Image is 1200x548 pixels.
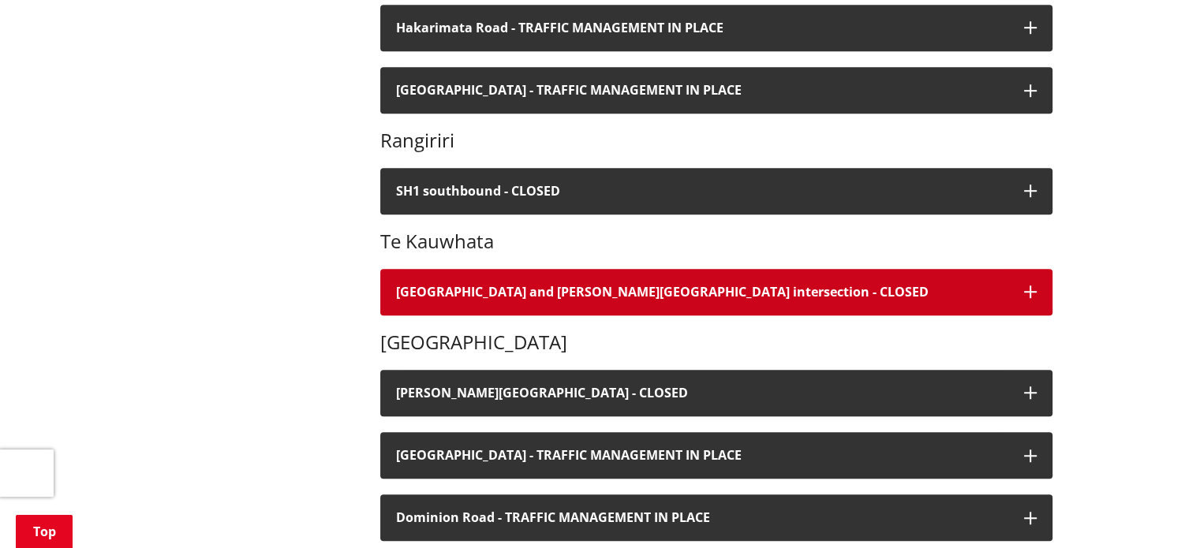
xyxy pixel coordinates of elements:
[380,370,1052,416] button: [PERSON_NAME][GEOGRAPHIC_DATA] - CLOSED
[380,168,1052,214] button: SH1 southbound - CLOSED
[380,129,1052,152] h3: Rangiriri
[380,494,1052,541] button: Dominion Road - TRAFFIC MANAGEMENT IN PLACE
[396,510,1008,525] h4: Dominion Road - TRAFFIC MANAGEMENT IN PLACE
[380,67,1052,114] button: [GEOGRAPHIC_DATA] - TRAFFIC MANAGEMENT IN PLACE
[380,331,1052,354] h3: [GEOGRAPHIC_DATA]
[1127,482,1184,539] iframe: Messenger Launcher
[396,386,1008,401] h4: [PERSON_NAME][GEOGRAPHIC_DATA] - CLOSED
[396,83,1008,98] h4: [GEOGRAPHIC_DATA] - TRAFFIC MANAGEMENT IN PLACE
[16,515,73,548] a: Top
[380,269,1052,315] button: [GEOGRAPHIC_DATA] and [PERSON_NAME][GEOGRAPHIC_DATA] intersection - CLOSED
[396,448,1008,463] h4: [GEOGRAPHIC_DATA] - TRAFFIC MANAGEMENT IN PLACE
[380,230,1052,253] h3: Te Kauwhata
[380,432,1052,479] button: [GEOGRAPHIC_DATA] - TRAFFIC MANAGEMENT IN PLACE
[396,184,1008,199] h4: SH1 southbound - CLOSED
[396,21,1008,35] h4: Hakarimata Road - TRAFFIC MANAGEMENT IN PLACE
[396,285,1008,300] h4: [GEOGRAPHIC_DATA] and [PERSON_NAME][GEOGRAPHIC_DATA] intersection - CLOSED
[380,5,1052,51] button: Hakarimata Road - TRAFFIC MANAGEMENT IN PLACE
